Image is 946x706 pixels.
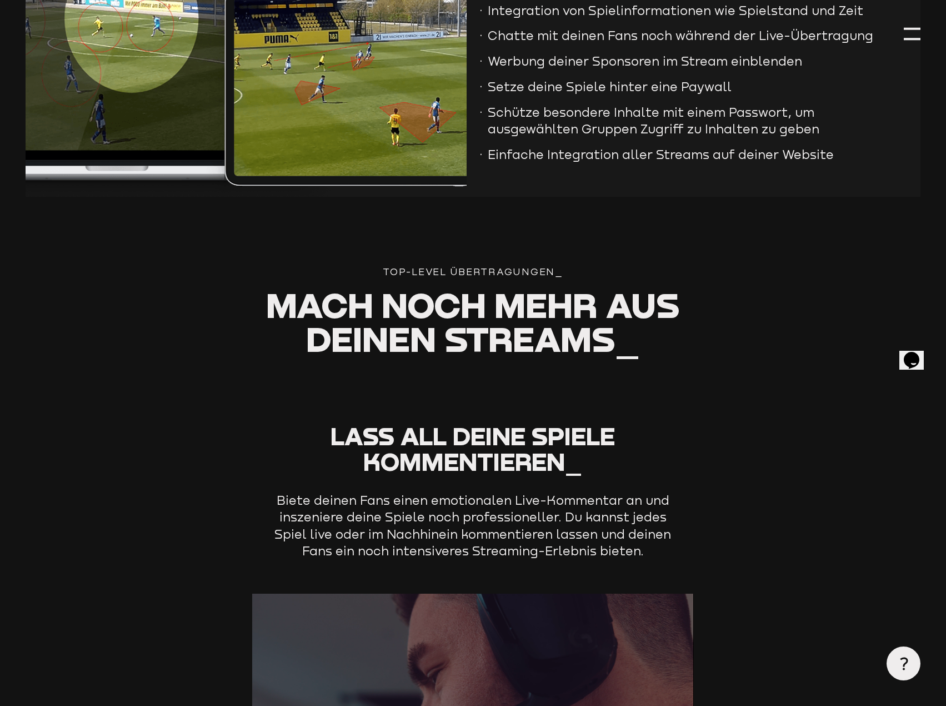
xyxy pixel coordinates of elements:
p: Setze deine Spiele hinter eine Paywall [488,78,895,96]
span: Lass all deine Spiele kommentieren_ [331,421,615,476]
span: deinen Streams_ [306,317,640,360]
p: Schütze besondere Inhalte mit einem Passwort, um ausgewählten Gruppen Zugriff zu Inhalten zu geben [488,104,895,138]
div: Top-Level Übertragungen_ [252,265,693,280]
p: Werbung deiner Sponsoren im Stream einblenden [488,53,895,70]
p: Einfache Integration aller Streams auf deiner Website [488,146,895,163]
p: Biete deinen Fans einen emotionalen Live-Kommentar an und inszeniere deine Spiele noch profession... [264,492,681,560]
span: Mach noch mehr aus [266,284,679,326]
p: Chatte mit deinen Fans noch während der Live-Übertragung [488,27,895,44]
iframe: chat widget [899,336,935,370]
p: Integration von Spielinformationen wie Spielstand und Zeit [488,2,895,19]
